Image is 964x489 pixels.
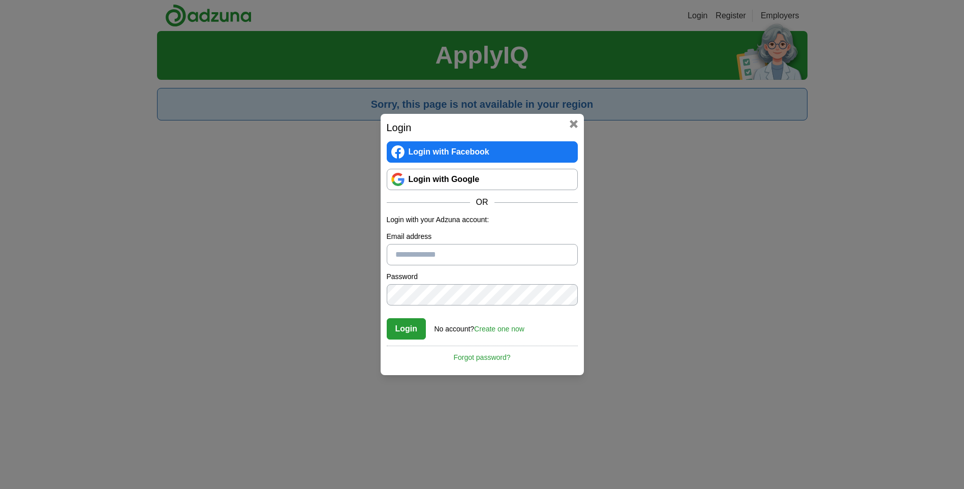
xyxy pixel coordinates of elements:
[387,346,578,363] a: Forgot password?
[474,325,524,333] a: Create one now
[387,318,426,340] button: Login
[387,141,578,163] a: Login with Facebook
[387,231,578,242] label: Email address
[387,215,578,225] p: Login with your Adzuna account:
[434,318,524,334] div: No account?
[387,271,578,282] label: Password
[387,169,578,190] a: Login with Google
[387,120,578,135] h2: Login
[470,196,494,208] span: OR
